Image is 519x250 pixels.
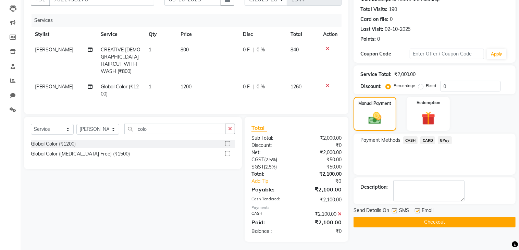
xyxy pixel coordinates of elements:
div: Global Color ([MEDICAL_DATA] Free) (₹1500) [31,150,130,158]
div: ₹50.00 [296,156,346,163]
span: 1260 [291,84,301,90]
span: GPay [438,136,452,144]
label: Redemption [417,100,440,106]
input: Search or Scan [124,124,225,134]
div: Cash Tendered: [246,196,296,203]
span: CREATIVE [DEMOGRAPHIC_DATA] HAIRCUT WITH WASH (₹800) [101,47,140,74]
th: Service [97,27,145,42]
span: 0 % [257,46,265,53]
div: Description: [360,184,388,191]
label: Fixed [426,83,436,89]
span: Send Details On [354,207,389,215]
div: Global Color (₹1200) [31,140,76,148]
span: Total [251,124,267,132]
div: ₹2,100.00 [296,185,346,193]
div: ₹2,000.00 [296,135,346,142]
div: ₹2,100.00 [296,171,346,178]
label: Percentage [394,83,416,89]
label: Manual Payment [359,100,392,107]
div: ₹0 [296,228,346,235]
div: 0 [390,16,393,23]
span: 840 [291,47,299,53]
span: 1 [149,47,151,53]
span: Global Color (₹1200) [101,84,139,97]
span: 1200 [181,84,191,90]
div: ₹0 [305,178,347,185]
input: Enter Offer / Coupon Code [410,49,484,59]
th: Qty [145,27,176,42]
span: [PERSON_NAME] [35,47,73,53]
th: Price [176,27,239,42]
div: Payable: [246,185,296,193]
div: Net: [246,149,296,156]
span: CGST [251,157,264,163]
div: Total Visits: [360,6,387,13]
a: Add Tip [246,178,305,185]
th: Action [319,27,342,42]
span: 800 [181,47,189,53]
div: CASH [246,211,296,218]
div: Discount: [360,83,382,90]
div: Card on file: [360,16,388,23]
img: _gift.svg [417,110,439,127]
span: 1 [149,84,151,90]
th: Total [286,27,319,42]
span: | [252,46,254,53]
div: Balance : [246,228,296,235]
div: 02-10-2025 [385,26,411,33]
span: Payment Methods [360,137,400,144]
div: ₹2,000.00 [296,149,346,156]
span: CARD [420,136,435,144]
span: SGST [251,164,264,170]
div: Sub Total: [246,135,296,142]
div: ₹2,100.00 [296,211,346,218]
div: ( ) [246,156,296,163]
th: Stylist [31,27,97,42]
div: Services [32,14,347,27]
div: Total: [246,171,296,178]
span: SMS [399,207,409,215]
span: 0 F [243,46,250,53]
div: 190 [389,6,397,13]
div: ₹0 [296,142,346,149]
img: _cash.svg [364,111,385,126]
span: Email [422,207,434,215]
div: 0 [377,36,380,43]
div: ₹2,100.00 [296,218,346,226]
div: ₹50.00 [296,163,346,171]
span: CASH [403,136,418,144]
th: Disc [239,27,286,42]
div: Last Visit: [360,26,383,33]
span: 0 F [243,83,250,90]
button: Apply [487,49,506,59]
span: 0 % [257,83,265,90]
div: Paid: [246,218,296,226]
div: Discount: [246,142,296,149]
span: 2.5% [265,164,275,170]
div: ₹2,000.00 [394,71,416,78]
div: ( ) [246,163,296,171]
div: Points: [360,36,376,43]
div: Payments [251,205,342,211]
div: ₹2,100.00 [296,196,346,203]
div: Coupon Code [360,50,410,58]
button: Checkout [354,217,516,227]
span: | [252,83,254,90]
span: [PERSON_NAME] [35,84,73,90]
span: 2.5% [265,157,276,162]
div: Service Total: [360,71,392,78]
